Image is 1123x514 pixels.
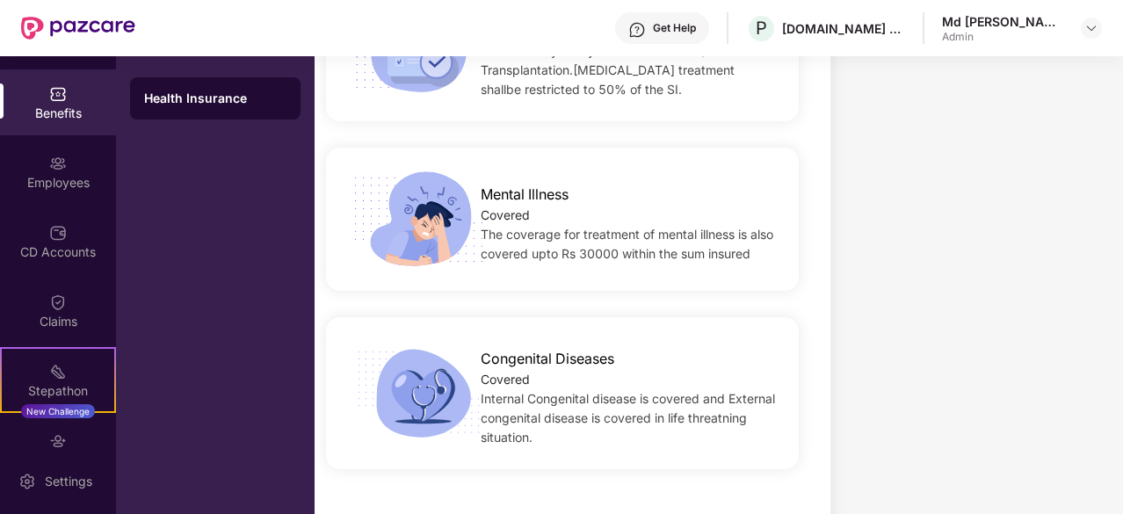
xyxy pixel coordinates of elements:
[144,90,286,107] div: Health Insurance
[481,391,775,445] span: Internal Congenital disease is covered and External congenital disease is covered in life threatn...
[348,344,490,443] img: icon
[18,473,36,490] img: svg+xml;base64,PHN2ZyBpZD0iU2V0dGluZy0yMHgyMCIgeG1sbnM9Imh0dHA6Ly93d3cudzMub3JnLzIwMDAvc3ZnIiB3aW...
[2,382,114,400] div: Stepathon
[481,184,569,206] span: Mental Illness
[481,348,614,370] span: Congenital Diseases
[49,85,67,103] img: svg+xml;base64,PHN2ZyBpZD0iQmVuZWZpdHMiIHhtbG5zPSJodHRwOi8vd3d3LnczLm9yZy8yMDAwL3N2ZyIgd2lkdGg9Ij...
[49,432,67,450] img: svg+xml;base64,PHN2ZyBpZD0iRW5kb3JzZW1lbnRzIiB4bWxucz0iaHR0cDovL3d3dy53My5vcmcvMjAwMC9zdmciIHdpZH...
[49,293,67,311] img: svg+xml;base64,PHN2ZyBpZD0iQ2xhaW0iIHhtbG5zPSJodHRwOi8vd3d3LnczLm9yZy8yMDAwL3N2ZyIgd2lkdGg9IjIwIi...
[782,20,905,37] div: [DOMAIN_NAME] PRIVATE LIMITED
[481,227,773,261] span: The coverage for treatment of mental illness is also covered upto Rs 30000 within the sum insured
[481,370,777,389] div: Covered
[49,363,67,380] img: svg+xml;base64,PHN2ZyB4bWxucz0iaHR0cDovL3d3dy53My5vcmcvMjAwMC9zdmciIHdpZHRoPSIyMSIgaGVpZ2h0PSIyMC...
[756,18,767,39] span: P
[481,206,777,225] div: Covered
[481,43,761,97] span: 50% Co-Pay for cyberknife treatment/Stem Cell Transplantation.[MEDICAL_DATA] treatment shallbe re...
[40,473,98,490] div: Settings
[348,170,490,269] img: icon
[49,155,67,172] img: svg+xml;base64,PHN2ZyBpZD0iRW1wbG95ZWVzIiB4bWxucz0iaHR0cDovL3d3dy53My5vcmcvMjAwMC9zdmciIHdpZHRoPS...
[21,404,95,418] div: New Challenge
[653,21,696,35] div: Get Help
[942,30,1065,44] div: Admin
[21,17,135,40] img: New Pazcare Logo
[1084,21,1098,35] img: svg+xml;base64,PHN2ZyBpZD0iRHJvcGRvd24tMzJ4MzIiIHhtbG5zPSJodHRwOi8vd3d3LnczLm9yZy8yMDAwL3N2ZyIgd2...
[49,224,67,242] img: svg+xml;base64,PHN2ZyBpZD0iQ0RfQWNjb3VudHMiIGRhdGEtbmFtZT0iQ0QgQWNjb3VudHMiIHhtbG5zPSJodHRwOi8vd3...
[942,13,1065,30] div: Md [PERSON_NAME]
[628,21,646,39] img: svg+xml;base64,PHN2ZyBpZD0iSGVscC0zMngzMiIgeG1sbnM9Imh0dHA6Ly93d3cudzMub3JnLzIwMDAvc3ZnIiB3aWR0aD...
